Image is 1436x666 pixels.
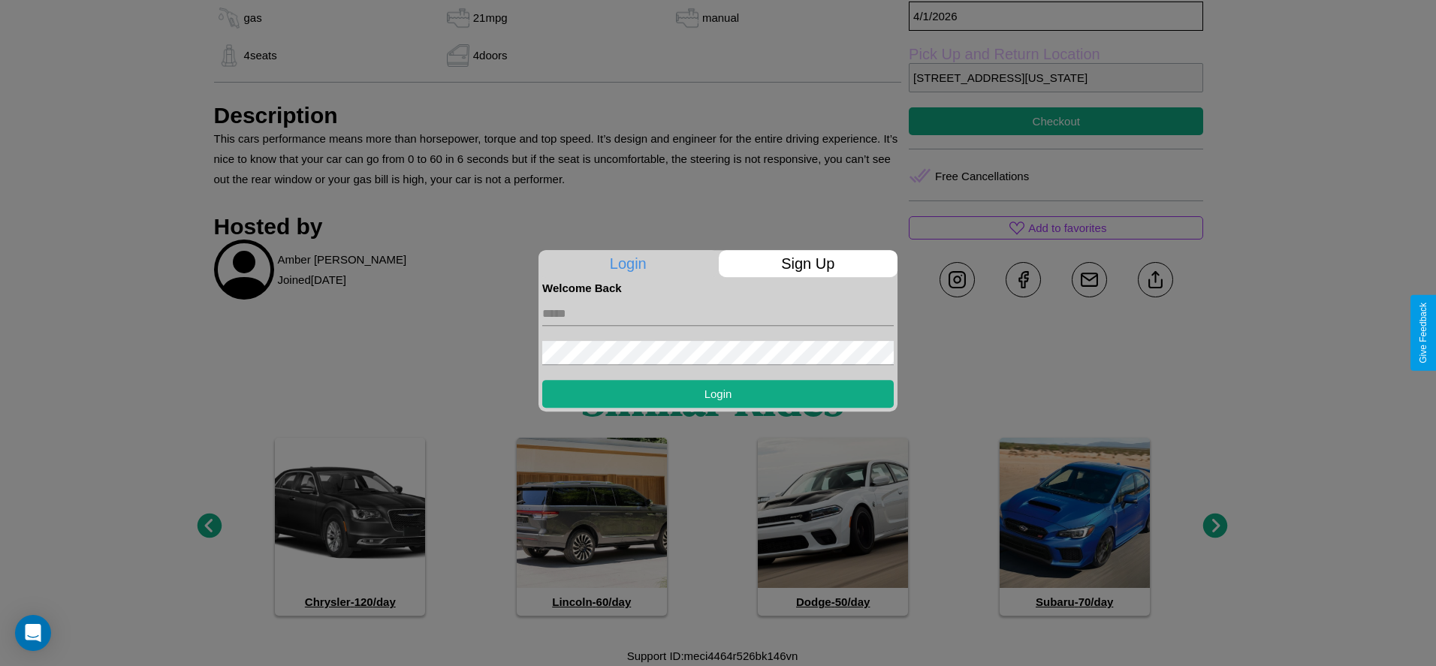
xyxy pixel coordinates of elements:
[1418,303,1428,363] div: Give Feedback
[542,380,894,408] button: Login
[719,250,898,277] p: Sign Up
[15,615,51,651] div: Open Intercom Messenger
[538,250,718,277] p: Login
[542,282,894,294] h4: Welcome Back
